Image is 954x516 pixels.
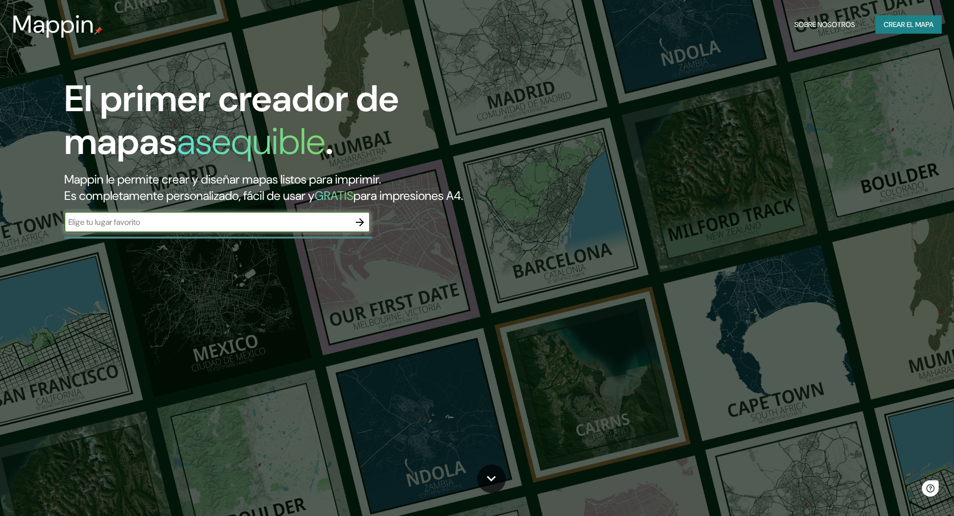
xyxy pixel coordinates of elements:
button: Sobre nosotros [790,15,859,34]
button: Crear el mapa [875,15,942,34]
img: mappin-pin [94,27,102,35]
iframe: Help widget launcher [863,476,943,505]
h1: El primer creador de mapas . [64,78,542,171]
h5: GRATIS [315,188,353,203]
h3: Mappin [12,10,94,39]
font: Crear el mapa [884,18,934,31]
h2: Mappin le permite crear y diseñar mapas listos para imprimir. Es completamente personalizado, fác... [64,171,542,204]
font: Sobre nosotros [794,18,855,31]
input: Elige tu lugar favorito [64,216,350,228]
h1: asequible [177,118,325,165]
